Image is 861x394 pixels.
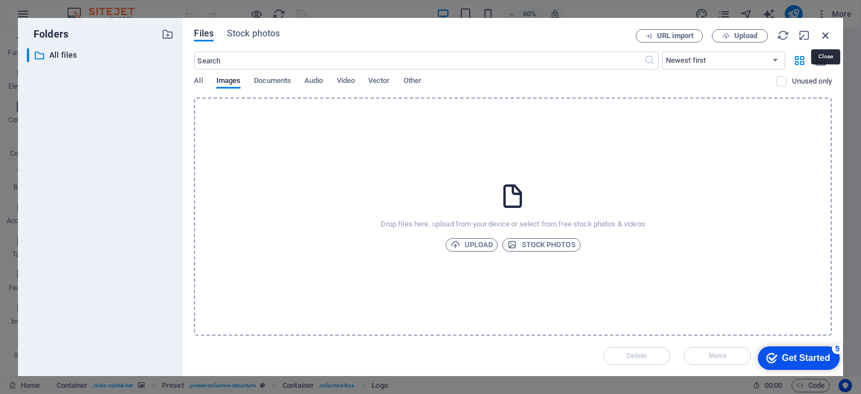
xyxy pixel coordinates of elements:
p: Displays only files that are not in use on the website. Files added during this session can still... [792,76,832,86]
span: Stock photos [507,238,575,252]
span: Video [337,74,355,90]
span: Images [216,74,241,90]
span: All [194,74,202,90]
i: Reload [777,29,789,41]
i: Minimize [798,29,811,41]
p: All files [49,49,154,62]
span: Other [404,74,422,90]
div: Get Started [33,12,81,22]
button: Upload [446,238,498,252]
p: Drop files here, upload from your device or select from free stock photos & videos [381,219,645,229]
div: ​ [27,48,29,62]
input: Search [194,52,644,69]
button: Upload [712,29,768,43]
span: Files [194,27,214,40]
span: Upload [451,238,493,252]
p: Folders [27,27,68,41]
i: Create new folder [161,28,174,40]
div: Get Started 5 items remaining, 0% complete [9,6,91,29]
span: Vector [368,74,390,90]
span: Documents [254,74,291,90]
span: Stock photos [227,27,280,40]
span: Audio [304,74,323,90]
button: Stock photos [502,238,580,252]
span: Upload [734,33,757,39]
button: URL import [636,29,703,43]
div: 5 [83,2,94,13]
span: URL import [657,33,693,39]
